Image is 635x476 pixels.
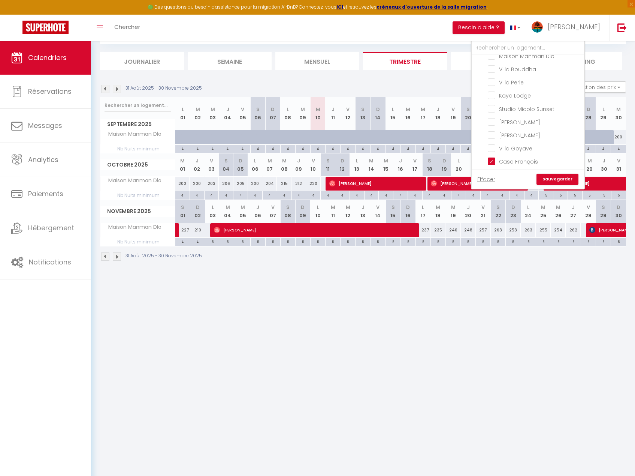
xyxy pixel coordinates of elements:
abbr: D [511,204,515,211]
abbr: J [436,106,439,113]
th: 06 [250,200,265,223]
th: 12 [335,153,350,176]
button: Gestion des prix [570,81,626,93]
abbr: J [332,106,335,113]
th: 30 [611,200,626,223]
abbr: J [297,157,300,164]
div: 4 [281,145,295,152]
div: 4 [423,191,437,198]
th: 16 [400,97,415,130]
div: 4 [393,191,408,198]
abbr: D [301,204,305,211]
div: 208 [233,177,248,191]
abbr: L [317,204,319,211]
div: 5 [371,238,385,245]
div: 4 [356,145,370,152]
div: 4 [461,145,475,152]
th: 22 [491,200,506,223]
div: 4 [431,145,445,152]
th: 11 [321,153,335,176]
div: 5 [568,191,582,198]
abbr: V [587,204,590,211]
div: 5 [326,238,340,245]
div: 263 [521,223,536,237]
div: 4 [205,191,219,198]
div: 4 [335,191,350,198]
abbr: D [617,204,620,211]
li: Tâches [451,52,535,70]
abbr: M [226,204,230,211]
abbr: D [196,204,200,211]
abbr: D [271,106,275,113]
abbr: L [392,106,394,113]
div: 235 [430,223,445,237]
div: 210 [190,223,205,237]
abbr: J [226,106,229,113]
th: 10 [310,97,325,130]
div: 4 [175,145,190,152]
th: 27 [566,200,581,223]
div: 4 [581,145,596,152]
div: 4 [190,145,205,152]
div: 4 [235,145,250,152]
input: Rechercher un logement... [472,41,584,55]
abbr: M [346,204,350,211]
th: 03 [205,200,220,223]
span: Maison Manman Dlo [102,223,163,231]
abbr: L [602,106,605,113]
strong: ICI [336,4,343,10]
img: ... [532,21,543,33]
abbr: S [428,157,431,164]
th: 07 [265,200,280,223]
span: Nb Nuits minimum [100,145,175,153]
div: 5 [386,238,400,245]
div: 5 [220,238,235,245]
div: 5 [266,238,280,245]
div: 4 [321,191,335,198]
div: 5 [597,191,611,198]
abbr: V [210,157,213,164]
div: 4 [306,191,320,198]
th: 19 [445,200,460,223]
th: 17 [408,153,423,176]
span: Maison Manman Dlo [102,130,163,138]
th: 05 [233,153,248,176]
div: 4 [341,145,355,152]
abbr: M [556,204,560,211]
div: 4 [495,191,509,198]
abbr: D [587,106,590,113]
th: 05 [235,200,250,223]
div: 4 [371,145,385,152]
div: 4 [416,145,430,152]
span: Nb Nuits minimum [100,191,175,200]
div: 4 [266,145,280,152]
div: 200 [190,177,204,191]
th: 13 [356,200,371,223]
div: 4 [190,191,204,198]
div: 204 [262,177,277,191]
span: [PERSON_NAME] [214,223,414,237]
div: 4 [263,191,277,198]
th: 26 [551,200,566,223]
th: 02 [190,200,205,223]
div: 4 [175,191,190,198]
div: 5 [235,238,250,245]
span: Calendriers [28,53,67,62]
abbr: V [617,157,620,164]
th: 28 [581,200,596,223]
div: 5 [553,191,568,198]
th: 19 [437,153,451,176]
th: 30 [597,153,611,176]
th: 13 [350,153,364,176]
a: Chercher [109,15,146,41]
div: 220 [306,177,321,191]
th: 07 [265,97,280,130]
div: Filtrer par hébergement [471,39,585,189]
div: 4 [296,145,310,152]
th: 04 [219,153,233,176]
span: [PERSON_NAME] [499,132,540,139]
div: 4 [190,238,205,245]
abbr: M [241,204,245,211]
th: 14 [371,97,385,130]
th: 12 [341,200,356,223]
